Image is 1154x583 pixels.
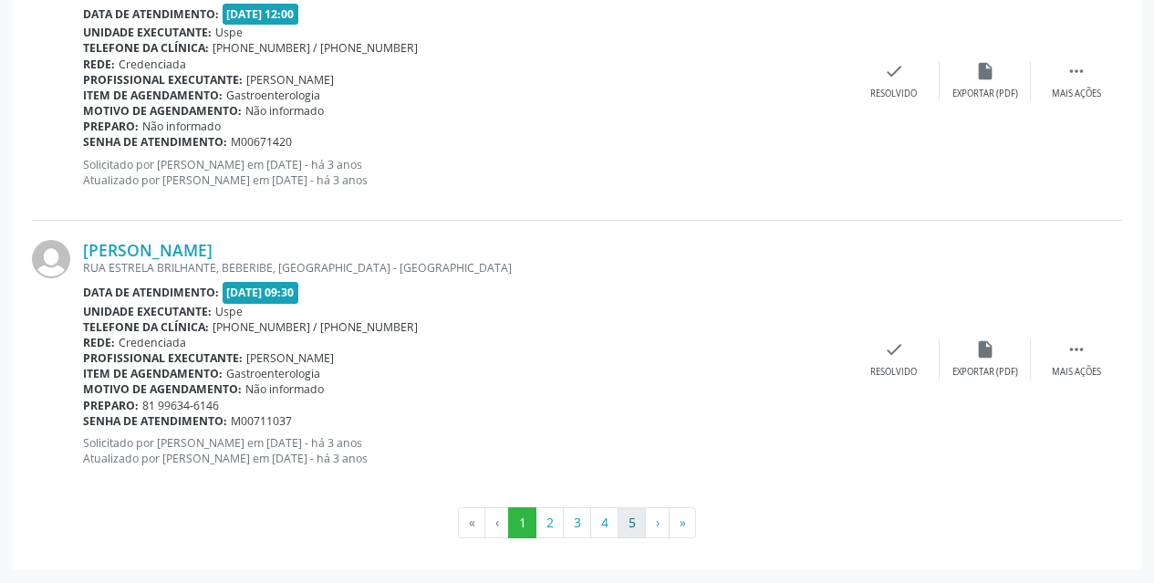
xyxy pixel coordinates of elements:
[563,507,591,538] button: Go to page 3
[870,366,917,379] div: Resolvido
[590,507,619,538] button: Go to page 4
[245,381,324,397] span: Não informado
[246,72,334,88] span: [PERSON_NAME]
[83,119,139,134] b: Preparo:
[32,240,70,278] img: img
[508,507,536,538] button: Go to page 1
[83,398,139,413] b: Preparo:
[226,366,320,381] span: Gastroenterologia
[975,61,995,81] i: insert_drive_file
[83,240,213,260] a: [PERSON_NAME]
[142,398,219,413] span: 81 99634-6146
[83,40,209,56] b: Telefone da clínica:
[83,319,209,335] b: Telefone da clínica:
[119,335,186,350] span: Credenciada
[83,103,242,119] b: Motivo de agendamento:
[618,507,646,538] button: Go to page 5
[645,507,670,538] button: Go to next page
[215,304,243,319] span: Uspe
[83,381,242,397] b: Motivo de agendamento:
[223,4,299,25] span: [DATE] 12:00
[83,25,212,40] b: Unidade executante:
[231,134,292,150] span: M00671420
[83,134,227,150] b: Senha de atendimento:
[246,350,334,366] span: [PERSON_NAME]
[215,25,243,40] span: Uspe
[83,335,115,350] b: Rede:
[245,103,324,119] span: Não informado
[226,88,320,103] span: Gastroenterologia
[870,88,917,100] div: Resolvido
[83,435,848,466] p: Solicitado por [PERSON_NAME] em [DATE] - há 3 anos Atualizado por [PERSON_NAME] em [DATE] - há 3 ...
[884,61,904,81] i: check
[952,366,1018,379] div: Exportar (PDF)
[223,282,299,303] span: [DATE] 09:30
[142,119,221,134] span: Não informado
[83,57,115,72] b: Rede:
[535,507,564,538] button: Go to page 2
[213,319,418,335] span: [PHONE_NUMBER] / [PHONE_NUMBER]
[83,413,227,429] b: Senha de atendimento:
[1066,339,1086,359] i: 
[231,413,292,429] span: M00711037
[83,260,848,276] div: RUA ESTRELA BRILHANTE, BEBERIBE, [GEOGRAPHIC_DATA] - [GEOGRAPHIC_DATA]
[83,285,219,300] b: Data de atendimento:
[119,57,186,72] span: Credenciada
[83,72,243,88] b: Profissional executante:
[83,6,219,22] b: Data de atendimento:
[83,88,223,103] b: Item de agendamento:
[213,40,418,56] span: [PHONE_NUMBER] / [PHONE_NUMBER]
[32,507,1122,538] ul: Pagination
[83,366,223,381] b: Item de agendamento:
[1052,366,1101,379] div: Mais ações
[1052,88,1101,100] div: Mais ações
[975,339,995,359] i: insert_drive_file
[83,304,212,319] b: Unidade executante:
[83,350,243,366] b: Profissional executante:
[952,88,1018,100] div: Exportar (PDF)
[83,157,848,188] p: Solicitado por [PERSON_NAME] em [DATE] - há 3 anos Atualizado por [PERSON_NAME] em [DATE] - há 3 ...
[1066,61,1086,81] i: 
[884,339,904,359] i: check
[669,507,696,538] button: Go to last page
